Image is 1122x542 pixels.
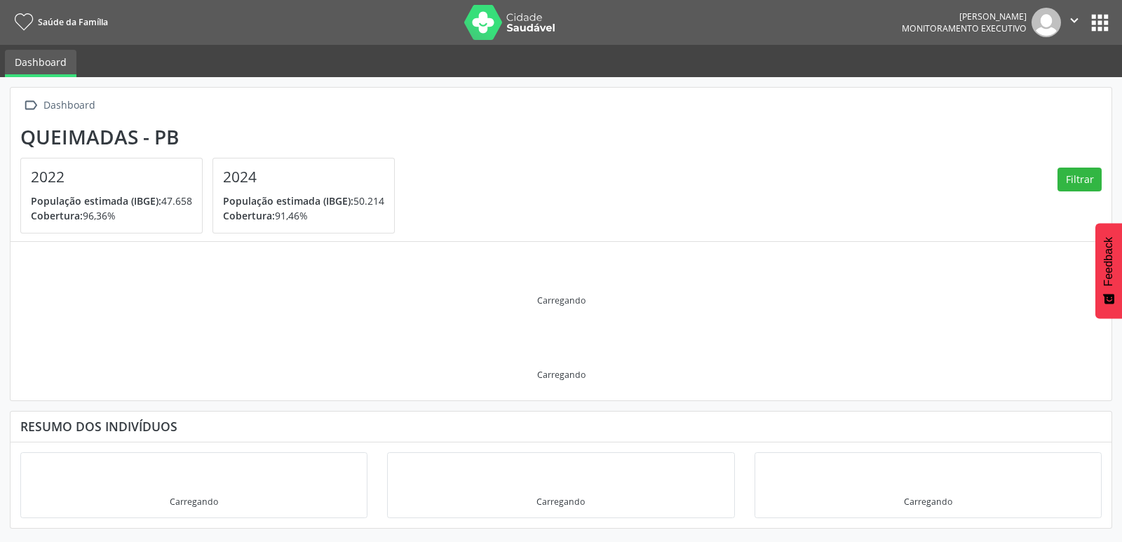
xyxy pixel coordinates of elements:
[1032,8,1061,37] img: img
[223,209,275,222] span: Cobertura:
[223,208,384,223] p: 91,46%
[223,194,353,208] span: População estimada (IBGE):
[223,194,384,208] p: 50.214
[20,95,41,116] i: 
[20,126,405,149] div: Queimadas - PB
[537,369,586,381] div: Carregando
[1057,168,1102,191] button: Filtrar
[31,194,161,208] span: População estimada (IBGE):
[902,22,1027,34] span: Monitoramento Executivo
[902,11,1027,22] div: [PERSON_NAME]
[31,168,192,186] h4: 2022
[1088,11,1112,35] button: apps
[31,194,192,208] p: 47.658
[1102,237,1115,286] span: Feedback
[41,95,97,116] div: Dashboard
[904,496,952,508] div: Carregando
[31,208,192,223] p: 96,36%
[10,11,108,34] a: Saúde da Família
[536,496,585,508] div: Carregando
[20,95,97,116] a:  Dashboard
[223,168,384,186] h4: 2024
[5,50,76,77] a: Dashboard
[38,16,108,28] span: Saúde da Família
[537,294,586,306] div: Carregando
[1067,13,1082,28] i: 
[170,496,218,508] div: Carregando
[31,209,83,222] span: Cobertura:
[1061,8,1088,37] button: 
[1095,223,1122,318] button: Feedback - Mostrar pesquisa
[20,419,1102,434] div: Resumo dos indivíduos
